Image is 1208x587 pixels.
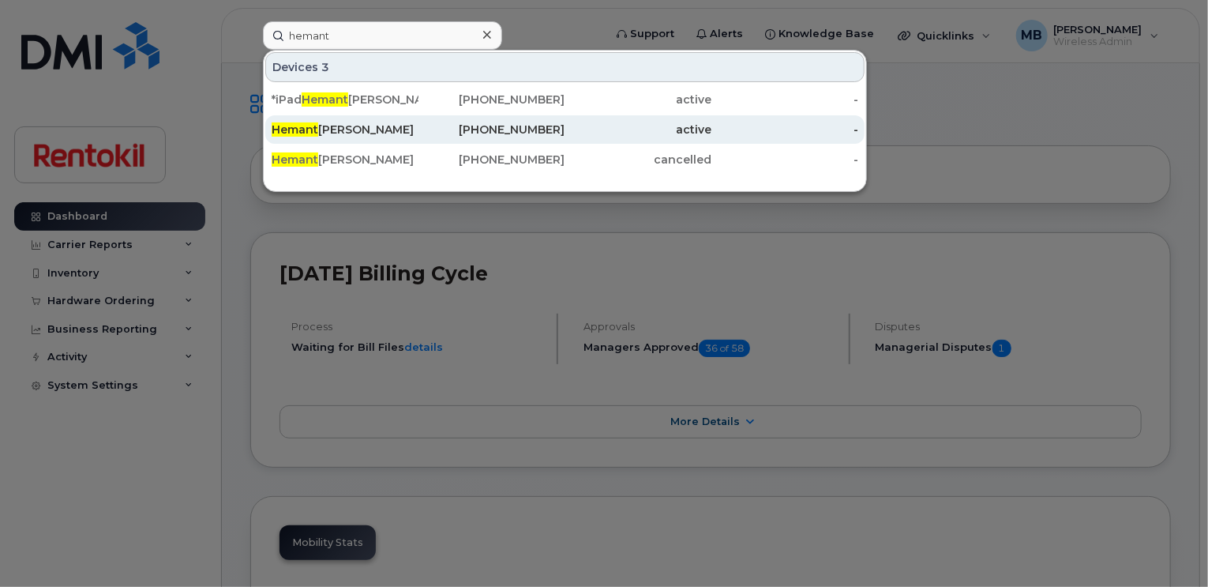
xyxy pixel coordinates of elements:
[565,152,712,167] div: cancelled
[711,122,858,137] div: -
[711,152,858,167] div: -
[418,92,565,107] div: [PHONE_NUMBER]
[265,52,865,82] div: Devices
[265,115,865,144] a: Hemant[PERSON_NAME][PHONE_NUMBER]active-
[418,122,565,137] div: [PHONE_NUMBER]
[418,152,565,167] div: [PHONE_NUMBER]
[265,145,865,174] a: Hemant[PERSON_NAME][PHONE_NUMBER]cancelled-
[272,92,418,107] div: *iPad [PERSON_NAME]
[565,92,712,107] div: active
[565,122,712,137] div: active
[711,92,858,107] div: -
[302,92,348,107] span: Hemant
[272,152,318,167] span: Hemant
[272,152,418,167] div: [PERSON_NAME]
[272,122,318,137] span: Hemant
[272,122,418,137] div: [PERSON_NAME]
[265,85,865,114] a: *iPadHemant[PERSON_NAME][PHONE_NUMBER]active-
[321,59,329,75] span: 3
